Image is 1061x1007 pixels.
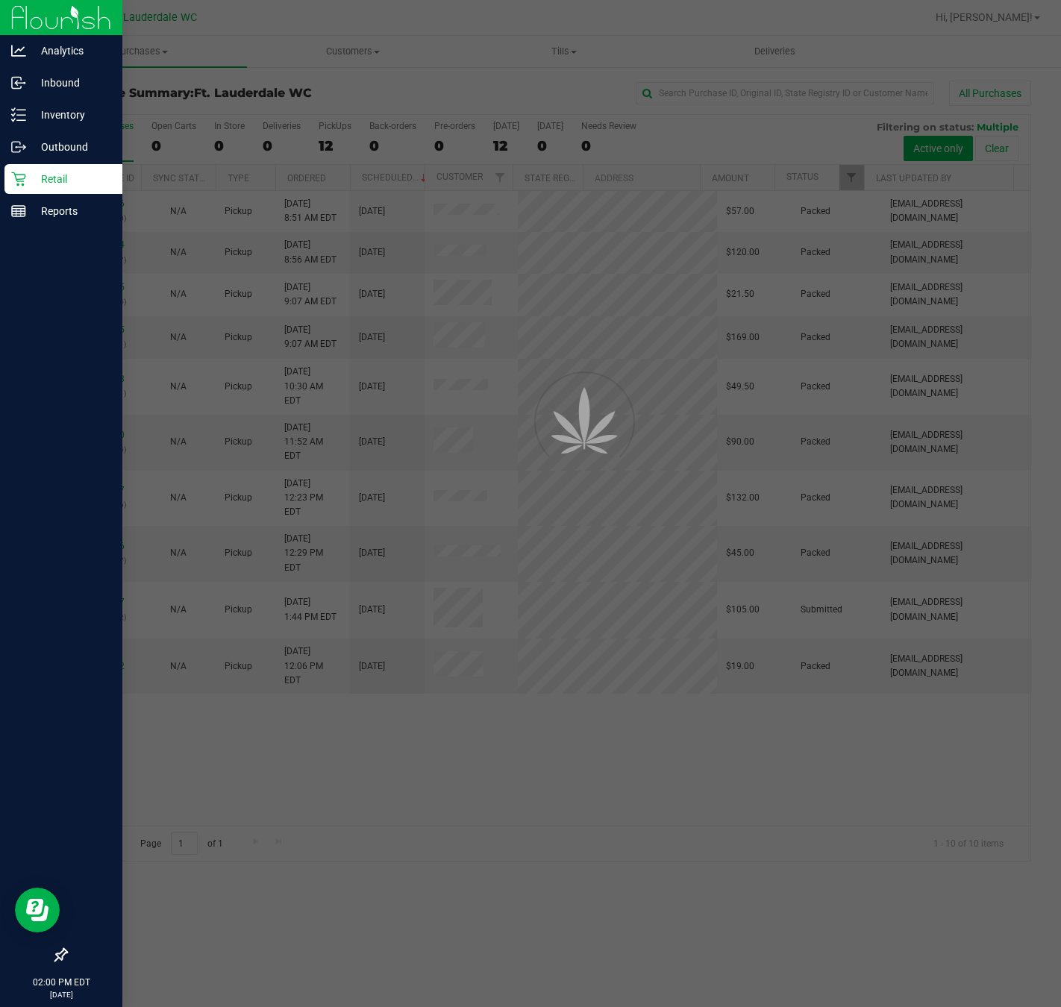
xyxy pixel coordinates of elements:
[26,202,116,220] p: Reports
[11,107,26,122] inline-svg: Inventory
[26,138,116,156] p: Outbound
[26,74,116,92] p: Inbound
[26,106,116,124] p: Inventory
[15,888,60,932] iframe: Resource center
[26,42,116,60] p: Analytics
[11,43,26,58] inline-svg: Analytics
[26,170,116,188] p: Retail
[7,989,116,1000] p: [DATE]
[7,976,116,989] p: 02:00 PM EDT
[11,172,26,186] inline-svg: Retail
[11,204,26,219] inline-svg: Reports
[11,139,26,154] inline-svg: Outbound
[11,75,26,90] inline-svg: Inbound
